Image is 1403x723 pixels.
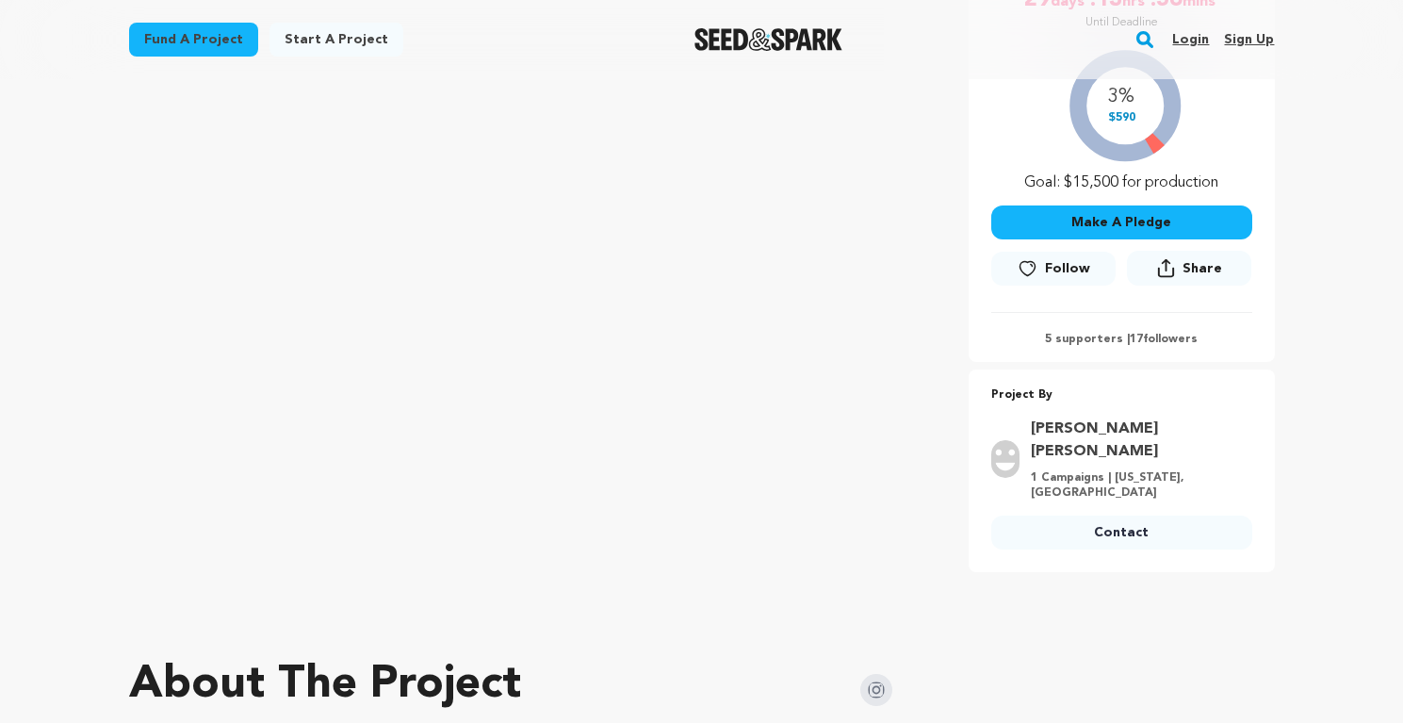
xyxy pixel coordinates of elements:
[694,28,842,51] a: Seed&Spark Homepage
[129,23,258,57] a: Fund a project
[991,440,1020,478] img: user.png
[860,674,892,706] img: Seed&Spark Instagram Icon
[1130,334,1143,345] span: 17
[991,516,1252,550] a: Contact
[991,332,1252,347] p: 5 supporters | followers
[991,205,1252,239] button: Make A Pledge
[1172,25,1209,55] a: Login
[1127,251,1251,286] button: Share
[1031,470,1241,501] p: 1 Campaigns | [US_STATE], [GEOGRAPHIC_DATA]
[991,252,1116,286] a: Follow
[1031,418,1241,463] a: Goto Shankman Sarah Ann profile
[694,28,842,51] img: Seed&Spark Logo Dark Mode
[1183,259,1222,278] span: Share
[1045,259,1090,278] span: Follow
[991,385,1252,406] p: Project By
[1224,25,1274,55] a: Sign up
[1127,251,1251,293] span: Share
[269,23,403,57] a: Start a project
[129,663,521,708] h1: About The Project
